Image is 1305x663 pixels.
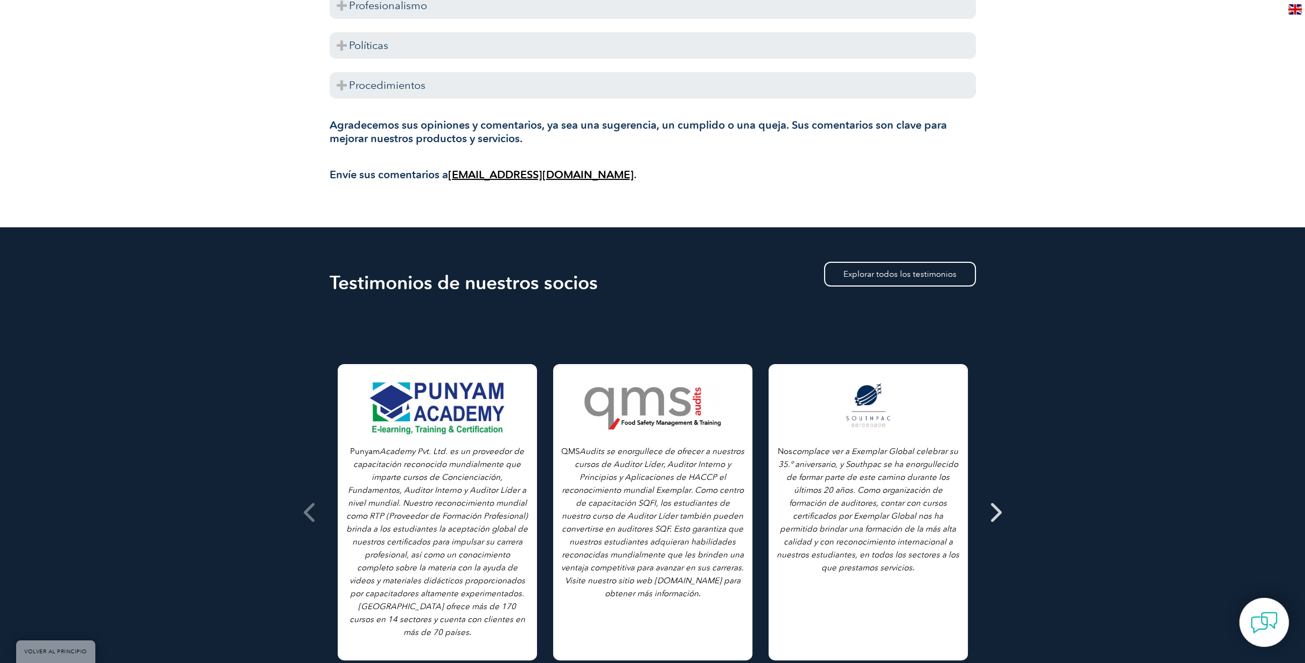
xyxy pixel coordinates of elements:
font: Academy Pvt. Ltd. es un proveedor de capacitación reconocido mundialmente que imparte cursos de C... [346,446,528,637]
img: contact-chat.png [1251,609,1278,636]
a: [EMAIL_ADDRESS][DOMAIN_NAME] [448,168,634,181]
font: Políticas [349,39,388,52]
img: en [1288,4,1302,15]
font: Punyam [350,446,380,456]
font: Explorar todos los testimonios [843,269,957,279]
a: VOLVER AL PRINCIPIO [16,640,95,663]
font: . [699,589,701,598]
font: Agradecemos sus opiniones y comentarios, ya sea una sugerencia, un cumplido o una queja. Sus come... [330,118,947,145]
font: . [912,563,915,573]
a: Explorar todos los testimonios [824,262,976,287]
font: . [469,627,471,637]
font: complace ver a Exemplar Global celebrar su 35.º aniversario, y Southpac se ha enorgullecido de fo... [777,446,959,573]
font: . [634,168,637,181]
font: QMS [561,446,580,456]
font: Testimonios de nuestros socios [330,271,598,294]
font: Nos [778,446,792,456]
font: Audits se enorgullece de ofrecer a nuestros cursos de Auditor Líder, Auditor Interno y Principios... [561,446,744,598]
font: Envíe sus comentarios a [330,168,448,181]
font: VOLVER AL PRINCIPIO [24,648,87,655]
font: Procedimientos [349,79,425,92]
